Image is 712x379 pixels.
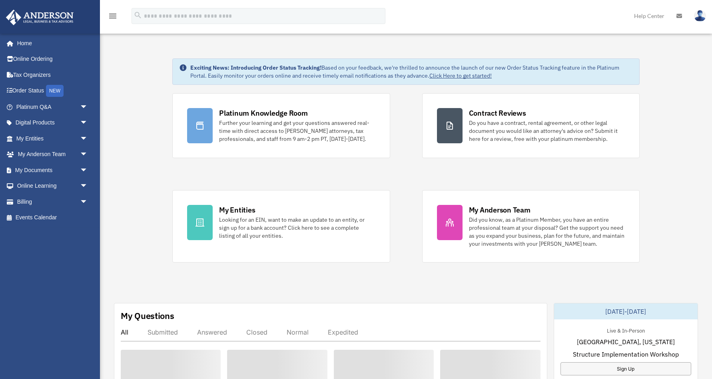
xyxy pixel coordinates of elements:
div: All [121,328,128,336]
span: Structure Implementation Workshop [573,349,679,359]
span: arrow_drop_down [80,194,96,210]
div: Submitted [148,328,178,336]
div: Do you have a contract, rental agreement, or other legal document you would like an attorney's ad... [469,119,625,143]
span: arrow_drop_down [80,146,96,163]
div: Did you know, as a Platinum Member, you have an entire professional team at your disposal? Get th... [469,216,625,248]
a: Digital Productsarrow_drop_down [6,115,100,131]
div: Closed [246,328,267,336]
span: arrow_drop_down [80,99,96,115]
span: arrow_drop_down [80,130,96,147]
img: User Pic [694,10,706,22]
div: Further your learning and get your questions answered real-time with direct access to [PERSON_NAM... [219,119,375,143]
a: Platinum Knowledge Room Further your learning and get your questions answered real-time with dire... [172,93,390,158]
a: Online Learningarrow_drop_down [6,178,100,194]
span: arrow_drop_down [80,115,96,131]
span: [GEOGRAPHIC_DATA], [US_STATE] [577,337,675,347]
a: My Entitiesarrow_drop_down [6,130,100,146]
i: search [134,11,142,20]
div: Platinum Knowledge Room [219,108,308,118]
div: My Entities [219,205,255,215]
div: Looking for an EIN, want to make an update to an entity, or sign up for a bank account? Click her... [219,216,375,240]
div: Expedited [328,328,358,336]
a: Tax Organizers [6,67,100,83]
a: My Anderson Team Did you know, as a Platinum Member, you have an entire professional team at your... [422,190,640,263]
a: My Entities Looking for an EIN, want to make an update to an entity, or sign up for a bank accoun... [172,190,390,263]
a: Click Here to get started! [429,72,492,79]
a: My Anderson Teamarrow_drop_down [6,146,100,162]
a: Order StatusNEW [6,83,100,99]
a: Online Ordering [6,51,100,67]
a: Events Calendar [6,210,100,226]
div: My Questions [121,310,174,322]
div: NEW [46,85,64,97]
div: My Anderson Team [469,205,531,215]
a: Contract Reviews Do you have a contract, rental agreement, or other legal document you would like... [422,93,640,158]
a: menu [108,14,118,21]
div: Answered [197,328,227,336]
a: Platinum Q&Aarrow_drop_down [6,99,100,115]
a: My Documentsarrow_drop_down [6,162,100,178]
i: menu [108,11,118,21]
div: Live & In-Person [600,326,651,334]
a: Sign Up [560,362,691,375]
span: arrow_drop_down [80,162,96,178]
strong: Exciting News: Introducing Order Status Tracking! [190,64,321,71]
span: arrow_drop_down [80,178,96,195]
a: Billingarrow_drop_down [6,194,100,210]
div: Contract Reviews [469,108,526,118]
div: Based on your feedback, we're thrilled to announce the launch of our new Order Status Tracking fe... [190,64,633,80]
img: Anderson Advisors Platinum Portal [4,10,76,25]
div: Normal [287,328,309,336]
a: Home [6,35,96,51]
div: [DATE]-[DATE] [554,303,698,319]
